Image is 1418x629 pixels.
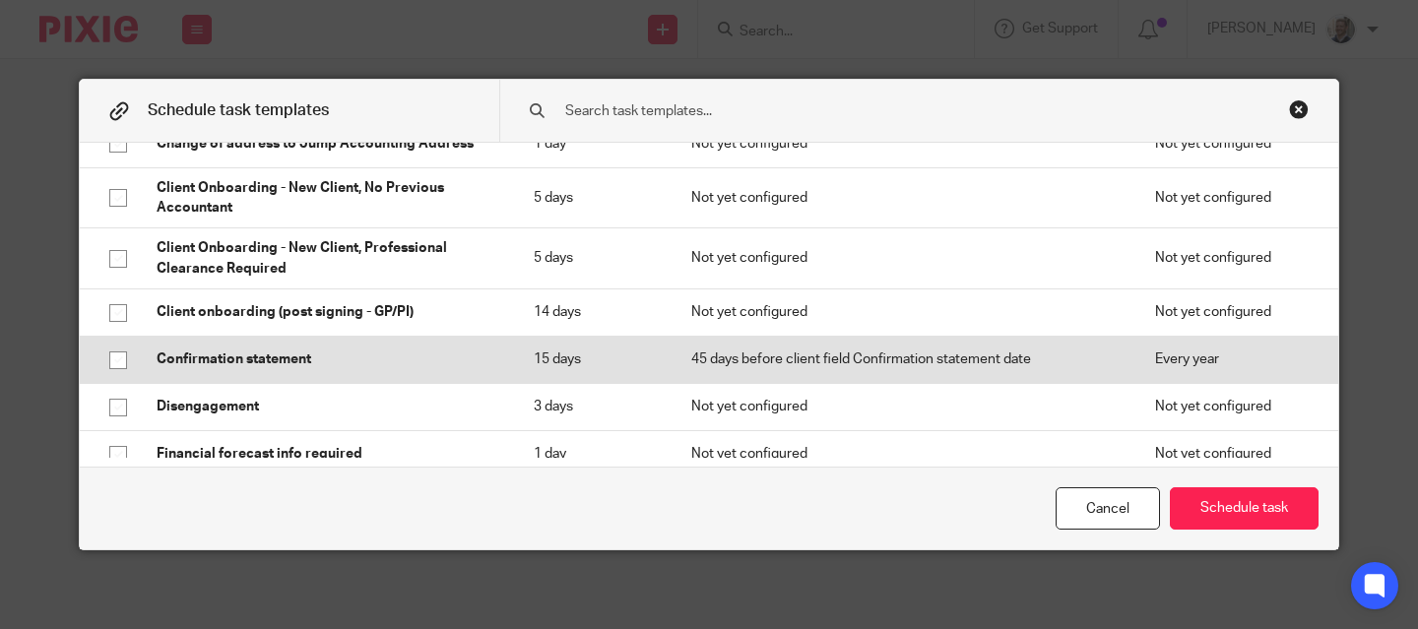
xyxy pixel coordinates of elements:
p: Not yet configured [1155,397,1309,416]
p: 5 days [534,188,651,208]
p: Not yet configured [1155,444,1309,464]
p: 45 days before client field Confirmation statement date [691,349,1117,369]
p: 14 days [534,302,651,322]
div: Close this dialog window [1289,99,1309,119]
div: Cancel [1056,487,1160,530]
p: Not yet configured [691,248,1117,268]
p: Not yet configured [1155,302,1309,322]
p: Every year [1155,349,1309,369]
p: 3 days [534,397,651,416]
p: 1 day [534,444,651,464]
p: Not yet configured [1155,134,1309,154]
span: Schedule task templates [148,102,329,118]
p: Client Onboarding - New Client, No Previous Accountant [157,178,494,219]
p: Not yet configured [691,302,1117,322]
p: Not yet configured [1155,248,1309,268]
p: 1 day [534,134,651,154]
p: Not yet configured [691,134,1117,154]
p: Not yet configured [691,444,1117,464]
input: Search task templates... [563,100,1212,122]
p: Financial forecast info required [157,444,494,464]
p: Not yet configured [691,188,1117,208]
p: Confirmation statement [157,349,494,369]
p: Client onboarding (post signing - GP/PI) [157,302,494,322]
p: 15 days [534,349,651,369]
p: Disengagement [157,397,494,416]
p: Client Onboarding - New Client, Professional Clearance Required [157,238,494,279]
p: Not yet configured [1155,188,1309,208]
p: Not yet configured [691,397,1117,416]
p: Change of address to Jump Accounting Address [157,134,494,154]
button: Schedule task [1170,487,1319,530]
p: 5 days [534,248,651,268]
